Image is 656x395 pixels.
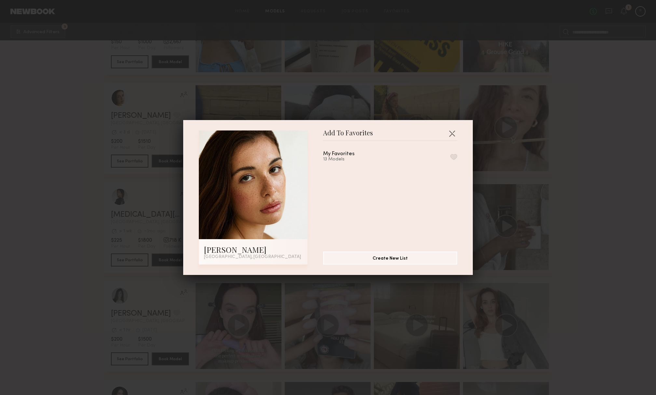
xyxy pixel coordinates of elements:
[323,130,373,140] span: Add To Favorites
[204,255,302,259] div: [GEOGRAPHIC_DATA], [GEOGRAPHIC_DATA]
[323,151,355,157] div: My Favorites
[204,244,302,255] div: [PERSON_NAME]
[447,128,457,139] button: Close
[323,157,370,162] div: 13 Models
[323,252,457,265] button: Create New List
